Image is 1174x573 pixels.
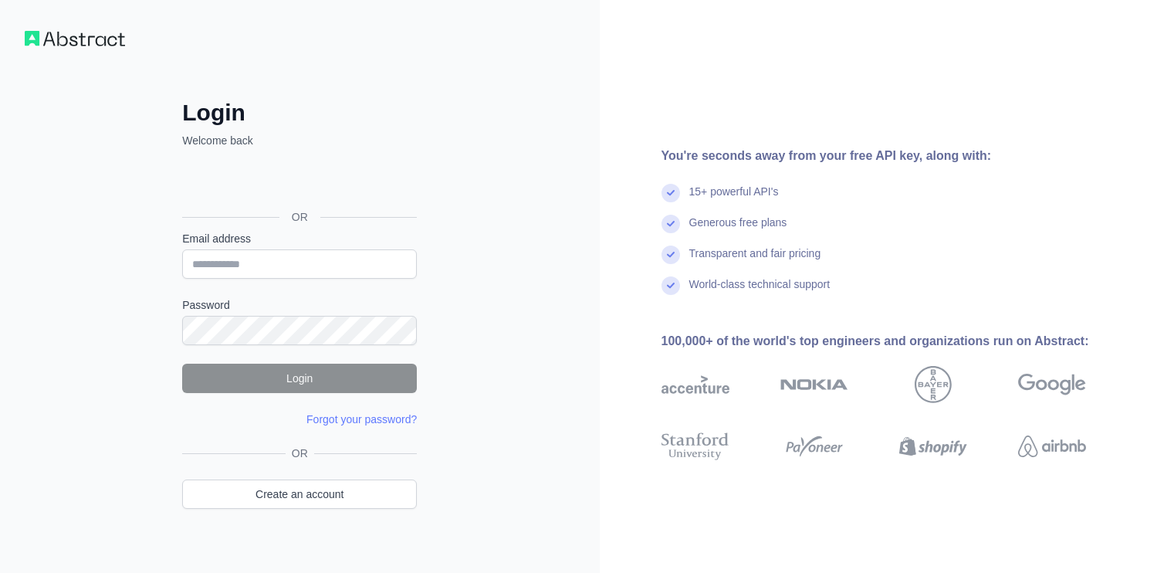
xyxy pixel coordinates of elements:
img: payoneer [780,429,848,463]
span: OR [286,446,314,461]
img: check mark [661,184,680,202]
div: World-class technical support [689,276,831,307]
label: Password [182,297,417,313]
a: Forgot your password? [306,413,417,426]
div: Generous free plans [689,215,787,246]
img: accenture [661,366,729,403]
iframe: Sign in with Google Button [174,165,421,199]
span: OR [279,209,320,225]
img: google [1018,366,1086,403]
img: check mark [661,246,680,264]
img: nokia [780,366,848,403]
p: Welcome back [182,133,417,148]
label: Email address [182,231,417,246]
img: Workflow [25,31,125,46]
img: check mark [661,276,680,295]
img: airbnb [1018,429,1086,463]
button: Login [182,364,417,393]
div: Transparent and fair pricing [689,246,821,276]
div: 15+ powerful API's [689,184,779,215]
img: stanford university [661,429,729,463]
img: shopify [899,429,967,463]
img: bayer [915,366,952,403]
h2: Login [182,99,417,127]
div: You're seconds away from your free API key, along with: [661,147,1135,165]
div: 100,000+ of the world's top engineers and organizations run on Abstract: [661,332,1135,351]
img: check mark [661,215,680,233]
a: Create an account [182,480,417,509]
